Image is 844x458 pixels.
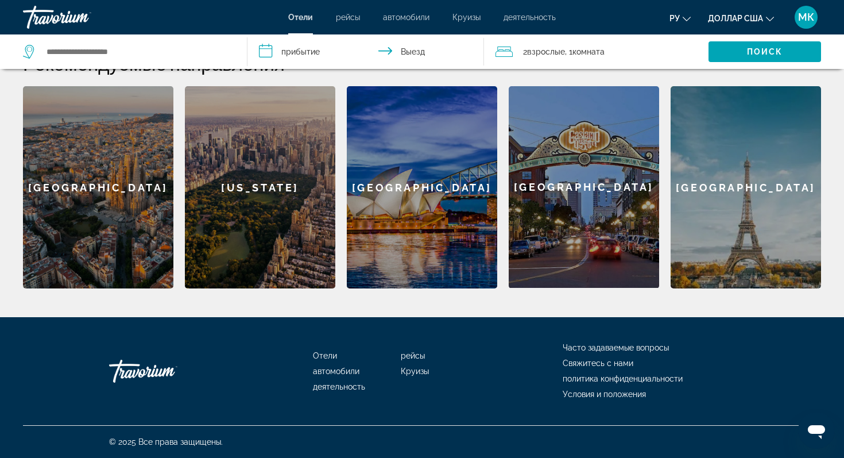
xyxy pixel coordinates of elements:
a: рейсы [401,351,425,360]
font: МК [798,11,814,23]
a: [GEOGRAPHIC_DATA] [509,86,659,288]
button: Путешественники: 2 взрослых, 0 детей [484,34,709,69]
a: Часто задаваемые вопросы [563,343,669,352]
font: Комната [572,47,605,56]
a: Круизы [401,367,429,376]
a: рейсы [336,13,360,22]
font: ру [669,14,680,23]
a: Травориум [23,2,138,32]
iframe: Кнопка запуска окна обмена сообщениями [798,412,835,449]
font: доллар США [708,14,763,23]
font: 2 [523,47,527,56]
a: [GEOGRAPHIC_DATA] [347,86,497,288]
button: Изменить язык [669,10,691,26]
a: [GEOGRAPHIC_DATA] [23,86,173,288]
a: [GEOGRAPHIC_DATA] [671,86,821,288]
font: © 2025 Все права защищены. [109,437,223,447]
a: политика конфиденциальности [563,374,683,383]
a: Отели [288,13,313,22]
a: Отели [313,351,337,360]
a: деятельность [313,382,365,391]
button: Изменить валюту [708,10,774,26]
a: Условия и положения [563,390,646,399]
a: деятельность [504,13,556,22]
a: Свяжитесь с нами [563,359,633,368]
font: Взрослые [527,47,565,56]
button: Меню пользователя [791,5,821,29]
font: , 1 [565,47,572,56]
button: Поиск [709,41,821,62]
button: Даты заезда и выезда [247,34,483,69]
a: автомобили [383,13,429,22]
a: Круизы [452,13,481,22]
a: Травориум [109,354,224,388]
a: автомобили [313,367,359,376]
font: Поиск [747,47,783,56]
a: [US_STATE] [185,86,335,288]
